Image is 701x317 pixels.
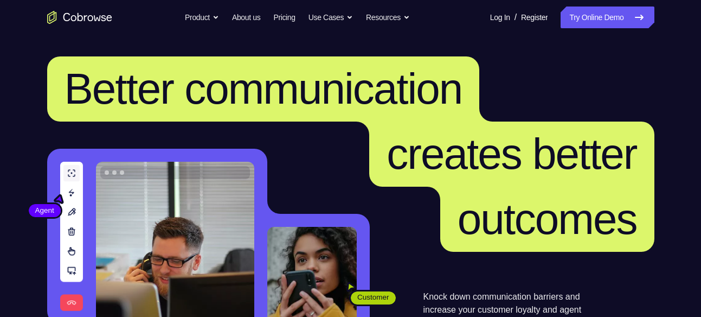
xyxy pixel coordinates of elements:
[273,7,295,28] a: Pricing
[458,195,637,243] span: outcomes
[515,11,517,24] span: /
[490,7,510,28] a: Log In
[561,7,654,28] a: Try Online Demo
[65,65,462,113] span: Better communication
[47,11,112,24] a: Go to the home page
[232,7,260,28] a: About us
[308,7,353,28] button: Use Cases
[387,130,636,178] span: creates better
[366,7,410,28] button: Resources
[185,7,219,28] button: Product
[521,7,548,28] a: Register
